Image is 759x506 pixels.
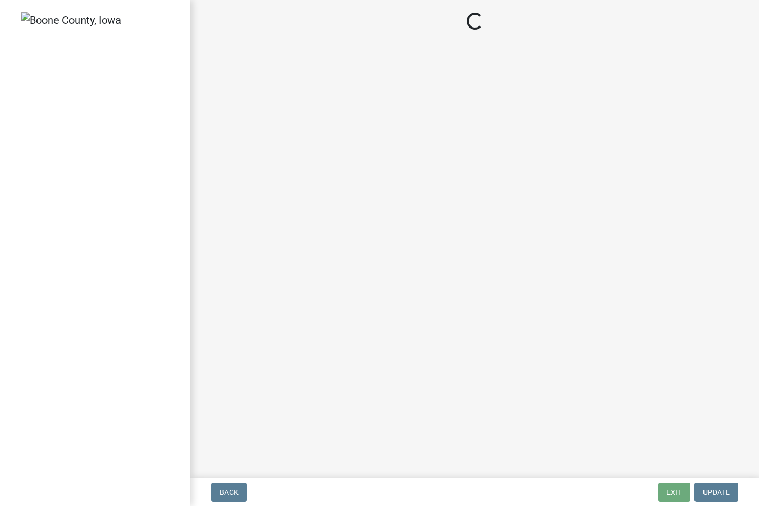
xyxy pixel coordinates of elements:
img: Boone County, Iowa [21,12,121,28]
button: Exit [658,483,690,502]
button: Back [211,483,247,502]
span: Back [220,488,239,496]
span: Update [703,488,730,496]
button: Update [694,483,738,502]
